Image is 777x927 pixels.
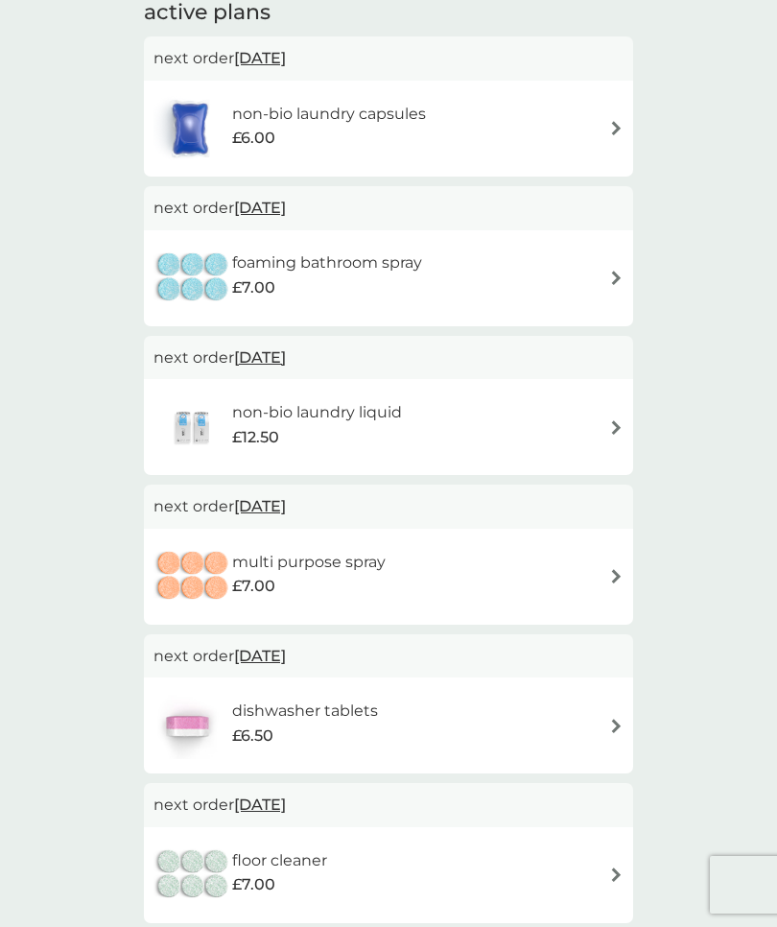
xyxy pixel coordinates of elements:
span: £7.00 [232,872,275,897]
img: foaming bathroom spray [153,245,232,312]
span: [DATE] [234,786,286,823]
h6: non-bio laundry liquid [232,400,402,425]
img: dishwasher tablets [153,692,221,759]
img: non-bio laundry liquid [153,393,232,461]
p: next order [153,644,624,669]
span: [DATE] [234,189,286,226]
p: next order [153,345,624,370]
p: next order [153,46,624,71]
h6: foaming bathroom spray [232,250,422,275]
h6: multi purpose spray [232,550,386,575]
img: arrow right [609,271,624,285]
span: £12.50 [232,425,279,450]
span: [DATE] [234,637,286,675]
h6: dishwasher tablets [232,699,378,724]
img: floor cleaner [153,842,232,909]
p: next order [153,793,624,818]
img: arrow right [609,719,624,733]
img: arrow right [609,121,624,135]
img: multi purpose spray [153,543,232,610]
h6: non-bio laundry capsules [232,102,426,127]
img: arrow right [609,868,624,882]
p: next order [153,494,624,519]
span: £7.00 [232,574,275,599]
span: £6.50 [232,724,273,749]
img: arrow right [609,420,624,435]
span: £7.00 [232,275,275,300]
img: non-bio laundry capsules [153,95,226,162]
span: [DATE] [234,487,286,525]
h6: floor cleaner [232,848,327,873]
span: [DATE] [234,39,286,77]
img: arrow right [609,569,624,583]
span: [DATE] [234,339,286,376]
span: £6.00 [232,126,275,151]
p: next order [153,196,624,221]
